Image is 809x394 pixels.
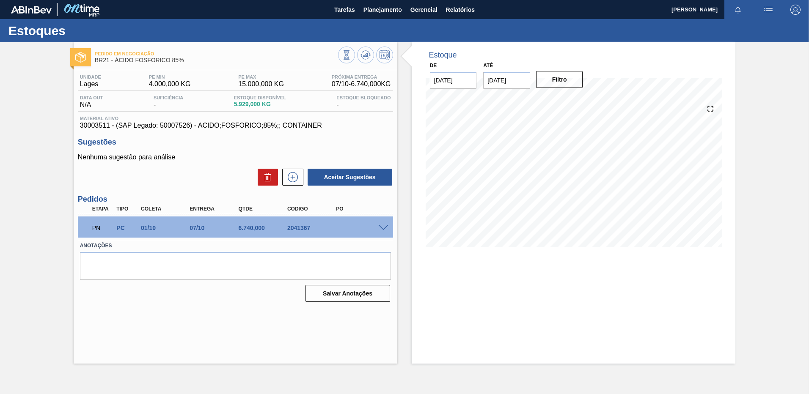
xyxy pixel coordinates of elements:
div: Excluir Sugestões [253,169,278,186]
img: userActions [763,5,773,15]
input: dd/mm/yyyy [430,72,477,89]
div: Código [285,206,340,212]
div: PO [334,206,388,212]
div: Qtde [237,206,291,212]
button: Programar Estoque [376,47,393,63]
span: 5.929,000 KG [234,101,286,107]
div: Estoque [429,51,457,60]
span: PE MIN [149,74,191,79]
span: Relatórios [446,5,475,15]
img: TNhmsLtSVTkK8tSr43FrP2fwEKptu5GPRR3wAAAABJRU5ErkJggg== [11,6,52,14]
span: Estoque Disponível [234,95,286,100]
div: 01/10/2025 [139,224,193,231]
div: N/A [78,95,105,109]
p: Nenhuma sugestão para análise [78,153,393,161]
button: Visão Geral dos Estoques [338,47,355,63]
div: - [334,95,393,109]
span: Planejamento [363,5,402,15]
label: Anotações [80,240,391,252]
span: PE MAX [238,74,284,79]
button: Aceitar Sugestões [308,169,392,186]
div: 07/10/2025 [187,224,242,231]
div: 2041367 [285,224,340,231]
span: Unidade [80,74,101,79]
span: 07/10 - 6.740,000 KG [332,80,391,88]
h3: Pedidos [78,195,393,204]
p: PN [92,224,113,231]
label: De [430,63,437,68]
button: Salvar Anotações [305,285,390,302]
div: Nova sugestão [278,169,303,186]
span: Próxima Entrega [332,74,391,79]
span: Material ativo [80,116,391,121]
img: Logout [790,5,801,15]
div: Tipo [114,206,140,212]
div: Etapa [90,206,116,212]
div: - [151,95,185,109]
span: 4.000,000 KG [149,80,191,88]
span: Lages [80,80,101,88]
span: 15.000,000 KG [238,80,284,88]
div: Entrega [187,206,242,212]
button: Filtro [536,71,583,88]
div: 6.740,000 [237,224,291,231]
div: Pedido em Negociação [90,219,116,237]
span: Gerencial [410,5,438,15]
button: Atualizar Gráfico [357,47,374,63]
button: Notificações [724,4,751,16]
span: BR21 - ÁCIDO FOSFÓRICO 85% [95,57,338,63]
span: Tarefas [334,5,355,15]
label: Até [483,63,493,68]
span: Data out [80,95,103,100]
div: Aceitar Sugestões [303,168,393,186]
div: Coleta [139,206,193,212]
div: Pedido de Compra [114,224,140,231]
h1: Estoques [8,26,159,36]
span: Suficiência [154,95,183,100]
img: Ícone [75,52,86,63]
span: Estoque Bloqueado [336,95,391,100]
input: dd/mm/yyyy [483,72,530,89]
span: Pedido em Negociação [95,51,338,56]
h3: Sugestões [78,138,393,147]
span: 30003511 - (SAP Legado: 50007526) - ACIDO;FOSFORICO;85%;; CONTAINER [80,122,391,129]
